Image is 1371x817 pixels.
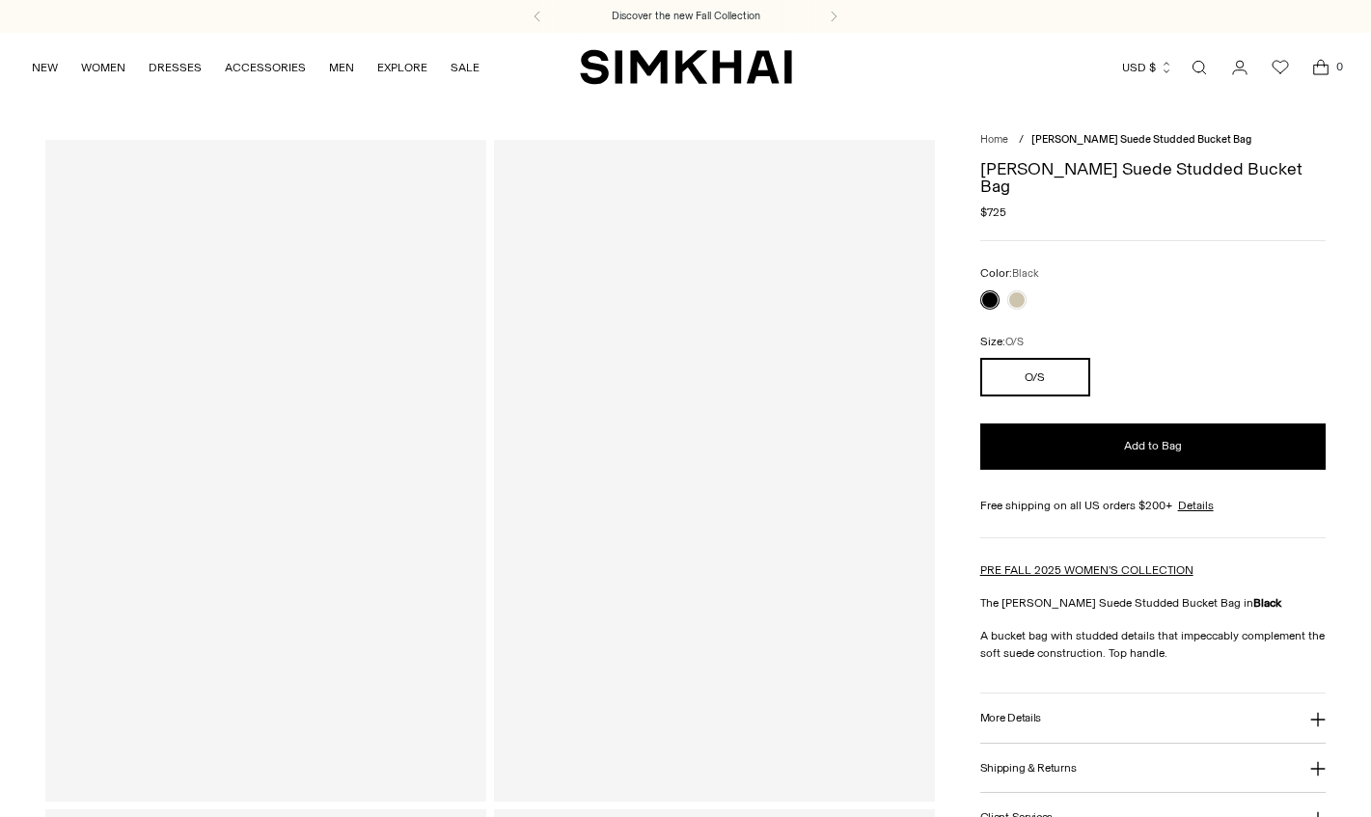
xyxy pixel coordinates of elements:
[1253,596,1281,610] strong: Black
[1180,48,1219,87] a: Open search modal
[1330,58,1348,75] span: 0
[980,712,1041,724] h3: More Details
[612,9,760,24] a: Discover the new Fall Collection
[980,160,1326,195] h1: [PERSON_NAME] Suede Studded Bucket Bag
[980,423,1326,470] button: Add to Bag
[225,46,306,89] a: ACCESSORIES
[980,358,1090,396] button: O/S
[149,46,202,89] a: DRESSES
[1124,438,1182,454] span: Add to Bag
[980,264,1039,283] label: Color:
[980,204,1006,221] span: $725
[980,132,1326,149] nav: breadcrumbs
[329,46,354,89] a: MEN
[1122,46,1173,89] button: USD $
[32,46,58,89] a: NEW
[980,694,1326,743] button: More Details
[1012,267,1039,280] span: Black
[81,46,125,89] a: WOMEN
[980,333,1024,351] label: Size:
[1005,336,1024,348] span: O/S
[980,594,1326,612] p: The [PERSON_NAME] Suede Studded Bucket Bag in
[1220,48,1259,87] a: Go to the account page
[980,744,1326,793] button: Shipping & Returns
[494,140,935,801] a: Amaya Suede Studded Bucket Bag
[451,46,480,89] a: SALE
[980,762,1077,775] h3: Shipping & Returns
[980,563,1193,577] a: PRE FALL 2025 WOMEN'S COLLECTION
[377,46,427,89] a: EXPLORE
[45,140,486,801] a: Amaya Suede Studded Bucket Bag
[580,48,792,86] a: SIMKHAI
[1302,48,1340,87] a: Open cart modal
[1178,497,1214,514] a: Details
[1019,132,1024,149] div: /
[1261,48,1300,87] a: Wishlist
[1031,133,1251,146] span: [PERSON_NAME] Suede Studded Bucket Bag
[980,133,1008,146] a: Home
[980,497,1326,514] div: Free shipping on all US orders $200+
[980,627,1326,662] p: A bucket bag with studded details that impeccably complement the soft suede construction. Top han...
